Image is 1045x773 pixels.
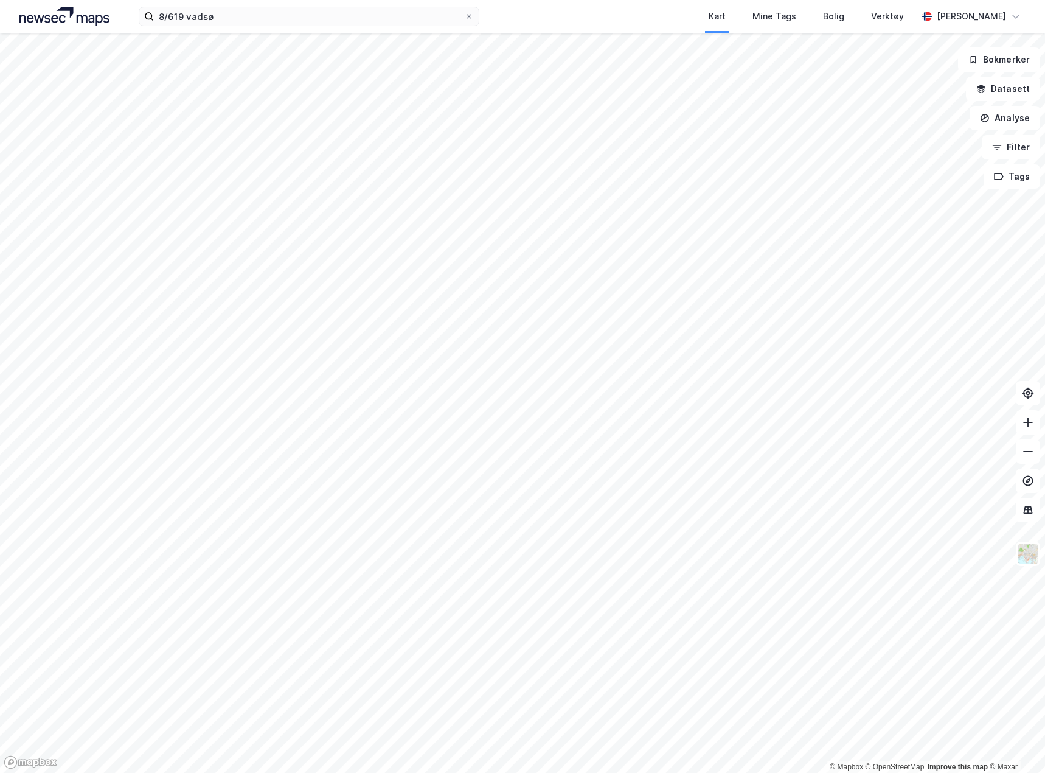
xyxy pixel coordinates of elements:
[752,9,796,24] div: Mine Tags
[830,763,863,771] a: Mapbox
[866,763,925,771] a: OpenStreetMap
[982,135,1040,159] button: Filter
[984,715,1045,773] iframe: Chat Widget
[871,9,904,24] div: Verktøy
[966,77,1040,101] button: Datasett
[970,106,1040,130] button: Analyse
[984,164,1040,189] button: Tags
[1016,542,1040,565] img: Z
[154,7,464,26] input: Søk på adresse, matrikkel, gårdeiere, leietakere eller personer
[984,715,1045,773] div: Kontrollprogram for chat
[928,763,988,771] a: Improve this map
[958,47,1040,72] button: Bokmerker
[19,7,109,26] img: logo.a4113a55bc3d86da70a041830d287a7e.svg
[823,9,844,24] div: Bolig
[4,755,57,769] a: Mapbox homepage
[709,9,726,24] div: Kart
[937,9,1006,24] div: [PERSON_NAME]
